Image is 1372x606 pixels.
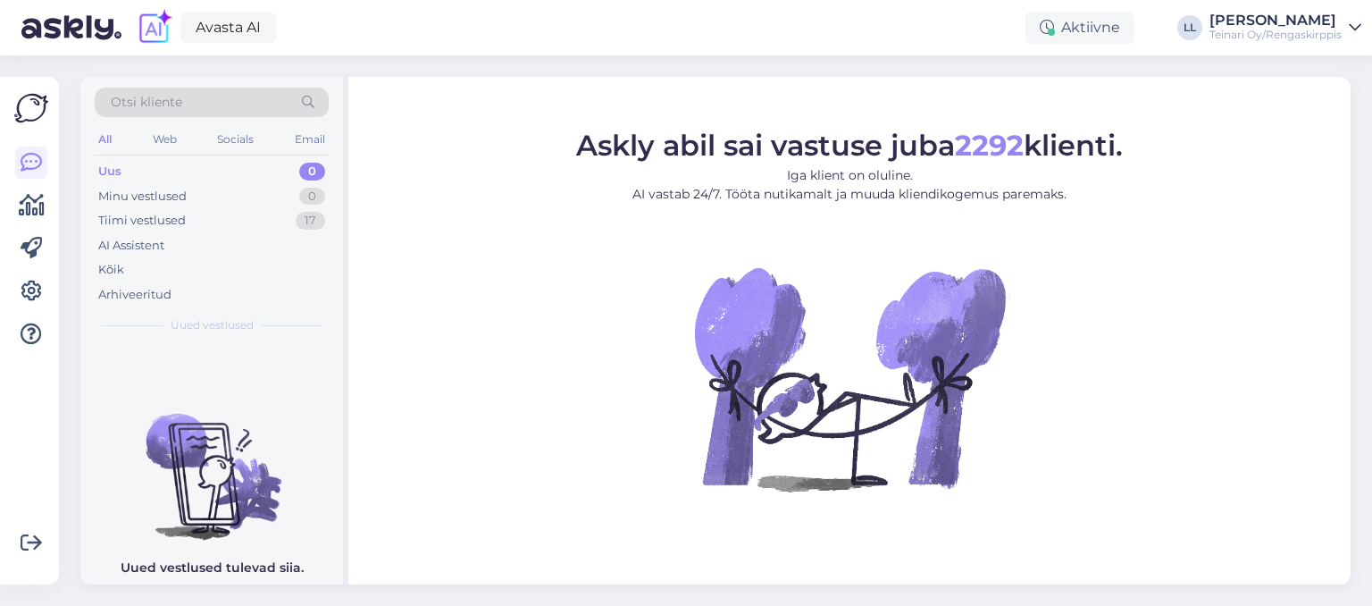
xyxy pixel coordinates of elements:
div: AI Assistent [98,237,164,255]
div: 0 [299,163,325,181]
div: Uus [98,163,121,181]
b: 2292 [955,127,1024,162]
p: Uued vestlused tulevad siia. [121,559,304,577]
div: Tiimi vestlused [98,212,186,230]
a: Avasta AI [180,13,276,43]
div: All [95,128,115,151]
div: 17 [296,212,325,230]
img: No Chat active [689,217,1010,539]
div: Kõik [98,261,124,279]
a: [PERSON_NAME]Teinari Oy/Rengaskirppis [1209,13,1361,42]
p: Iga klient on oluline. AI vastab 24/7. Tööta nutikamalt ja muuda kliendikogemus paremaks. [576,165,1123,203]
div: LL [1177,15,1202,40]
div: [PERSON_NAME] [1209,13,1342,28]
div: Web [149,128,180,151]
div: Teinari Oy/Rengaskirppis [1209,28,1342,42]
div: Socials [213,128,257,151]
img: No chats [80,382,343,543]
span: Otsi kliente [111,93,182,112]
span: Askly abil sai vastuse juba klienti. [576,127,1123,162]
div: 0 [299,188,325,206]
div: Minu vestlused [98,188,187,206]
div: Arhiveeritud [98,286,171,304]
div: Aktiivne [1025,12,1134,44]
div: Email [291,128,329,151]
span: Uued vestlused [171,317,254,333]
img: explore-ai [136,9,173,46]
img: Askly Logo [14,91,48,125]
